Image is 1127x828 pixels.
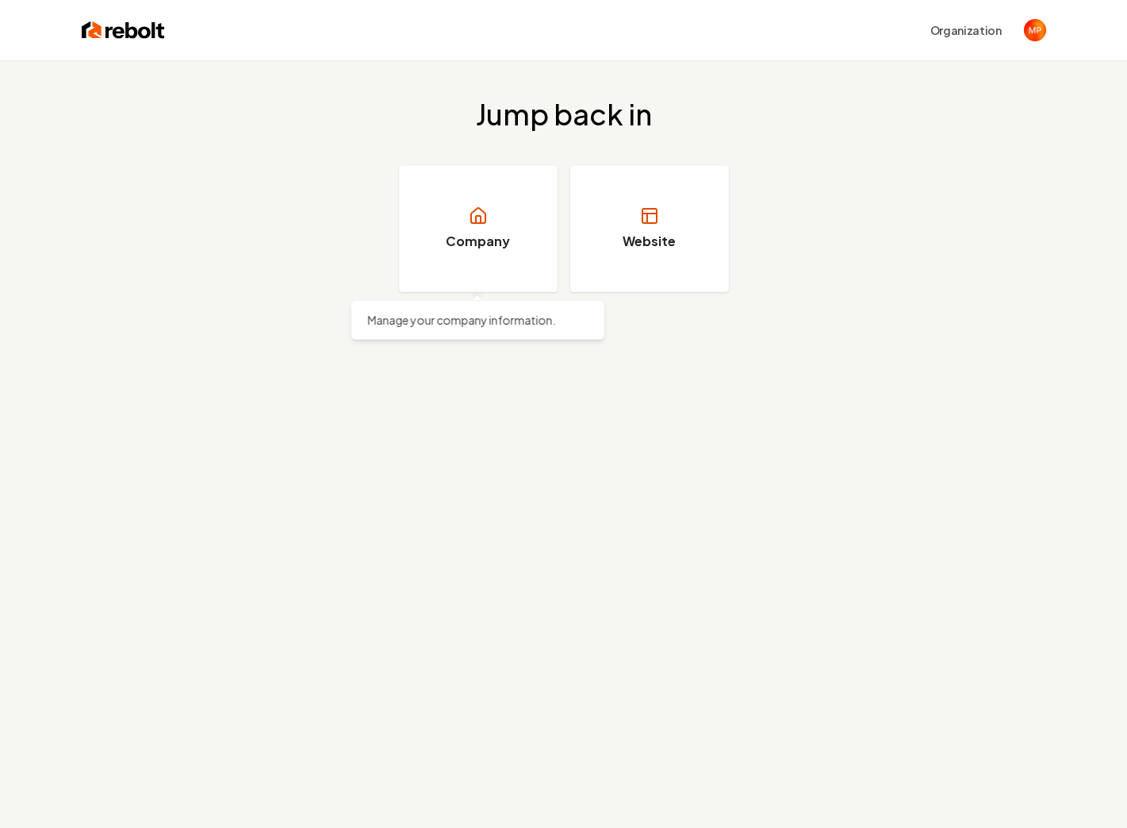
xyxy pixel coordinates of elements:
img: Melissa Pranzo [1024,19,1046,41]
iframe: Intercom live chat [1073,774,1111,812]
a: Website [570,165,729,292]
a: Company [399,165,558,292]
p: Manage your company information. [368,312,588,328]
button: Organization [921,16,1011,44]
img: Rebolt Logo [82,19,165,41]
h3: Company [446,232,510,251]
button: Open user button [1024,19,1046,41]
h3: Website [623,232,676,251]
h2: Jump back in [476,98,652,130]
